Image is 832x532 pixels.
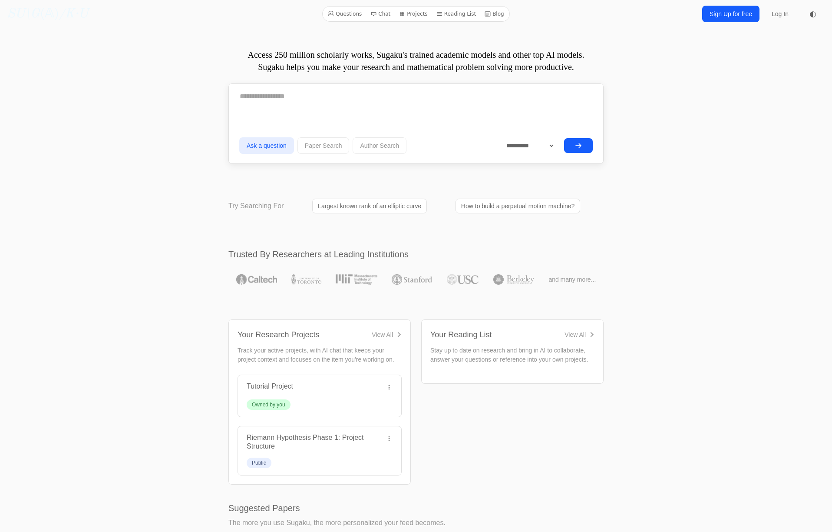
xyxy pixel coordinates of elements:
p: Try Searching For [228,201,284,211]
button: Author Search [353,137,406,154]
button: ◐ [804,5,822,23]
a: How to build a perpetual motion machine? [456,199,581,213]
img: MIT [336,274,377,285]
a: Log In [766,6,794,22]
p: Stay up to date on research and bring in AI to collaborate, answer your questions or reference in... [430,346,594,364]
a: View All [372,330,402,339]
div: Public [252,459,266,466]
button: Ask a question [239,137,294,154]
a: Chat [367,8,394,20]
p: Track your active projects, with AI chat that keeps your project context and focuses on the item ... [238,346,402,364]
a: Reading List [433,8,480,20]
a: Largest known rank of an elliptic curve [312,199,427,213]
img: UC Berkeley [493,274,534,285]
i: SU\G [7,7,40,20]
a: Tutorial Project [247,382,293,390]
a: View All [565,330,594,339]
a: Projects [396,8,431,20]
div: Owned by you [252,401,285,408]
h2: Trusted By Researchers at Leading Institutions [228,248,604,260]
p: The more you use Sugaku, the more personalized your feed becomes. [228,518,604,528]
div: View All [372,330,393,339]
a: SU\G(𝔸)/K·U [7,6,88,22]
img: University of Toronto [291,274,321,285]
a: Questions [324,8,365,20]
a: Blog [481,8,508,20]
i: /K·U [59,7,88,20]
span: ◐ [809,10,816,18]
div: Your Research Projects [238,329,319,341]
span: and many more... [548,275,596,284]
a: Riemann Hypothesis Phase 1: Project Structure [247,434,363,450]
p: Access 250 million scholarly works, Sugaku's trained academic models and other top AI models. Sug... [228,49,604,73]
h2: Suggested Papers [228,502,604,514]
div: View All [565,330,586,339]
img: Caltech [236,274,277,285]
div: Your Reading List [430,329,492,341]
img: USC [447,274,479,285]
button: Paper Search [297,137,350,154]
img: Stanford [392,274,432,285]
a: Sign Up for free [702,6,759,22]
